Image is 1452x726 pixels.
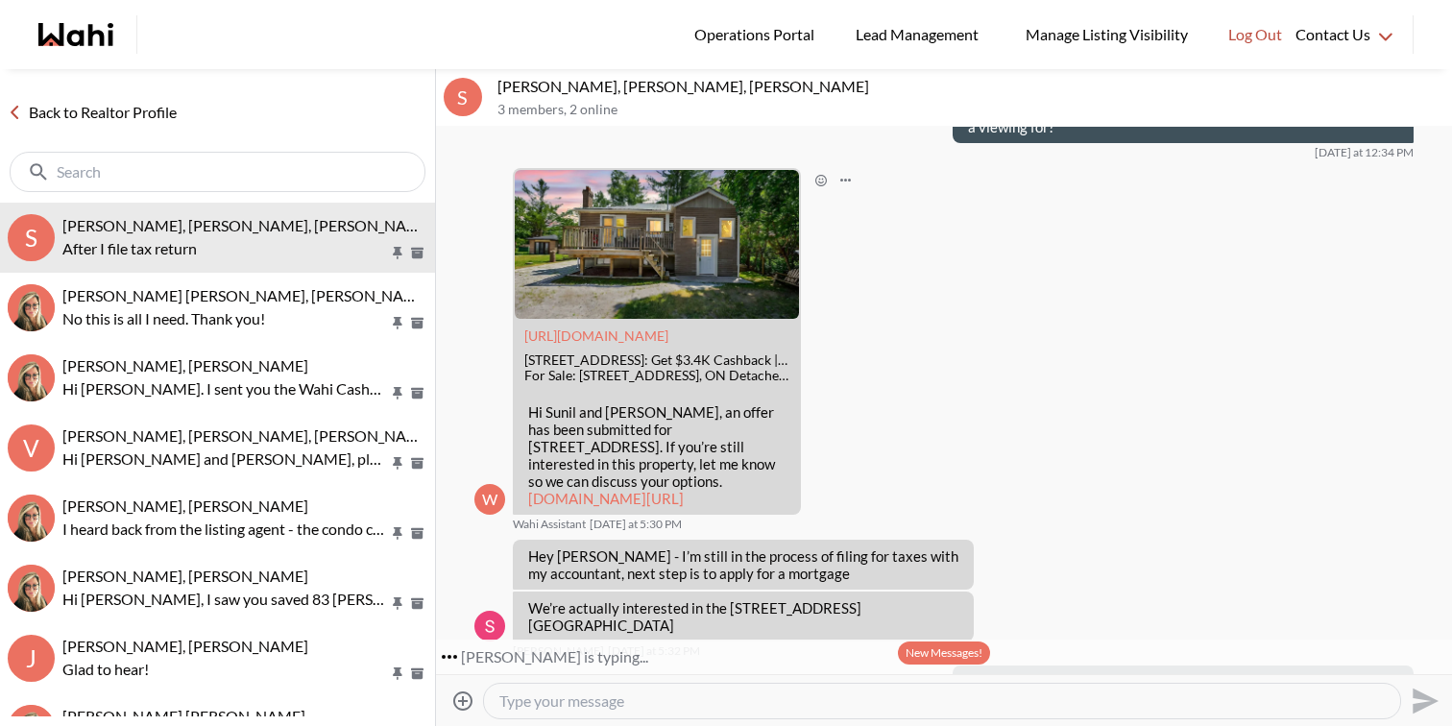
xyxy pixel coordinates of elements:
div: W [474,484,505,515]
button: Archive [407,595,427,612]
div: S [8,214,55,261]
div: S [444,78,482,116]
p: 3 members , 2 online [497,102,1444,118]
button: Open Reaction Selector [809,168,834,193]
div: Maria Awad, Barb [8,565,55,612]
img: S [474,611,505,641]
p: Hi [PERSON_NAME], I saw you saved 83 [PERSON_NAME] Terr in [GEOGRAPHIC_DATA]. Would you like to s... [62,588,389,611]
p: Hi [PERSON_NAME] and [PERSON_NAME], please disregard the last message. We’re currently looking in... [62,448,389,471]
span: [PERSON_NAME], [PERSON_NAME] [62,356,308,375]
button: Send [1401,679,1444,722]
div: J [8,635,55,682]
div: Sunil Murali [474,611,505,641]
div: V [8,424,55,472]
span: Wahi Assistant [513,517,586,532]
div: [STREET_ADDRESS]: Get $3.4K Cashback | Wahi [524,352,789,369]
button: Archive [407,525,427,542]
button: Open Message Actions Menu [834,168,859,193]
img: D [8,354,55,401]
span: [PERSON_NAME], [PERSON_NAME] [62,567,308,585]
p: I heard back from the listing agent - the condo corp has scheduled these improvements and it is n... [62,518,389,541]
span: [PERSON_NAME], [PERSON_NAME] [62,496,308,515]
span: [PERSON_NAME], [PERSON_NAME], [PERSON_NAME] [62,426,434,445]
a: Attachment [524,327,668,344]
img: M [8,565,55,612]
time: 2025-09-16T21:30:49.742Z [590,517,682,532]
span: Lead Management [856,22,985,47]
img: J [8,284,55,331]
button: Archive [407,385,427,401]
div: For Sale: [STREET_ADDRESS], ON Detached with $3.4K Cashback through Wahi Cashback. View 35 photos... [524,368,789,384]
span: Manage Listing Visibility [1020,22,1194,47]
img: V [8,495,55,542]
span: [PERSON_NAME] [PERSON_NAME] [62,707,305,725]
p: Hi [PERSON_NAME]. I sent you the Wahi Cashback Form to sign and if you could send me a VOID chequ... [62,377,389,400]
button: Pin [389,315,406,331]
span: Operations Portal [694,22,821,47]
div: [PERSON_NAME] is typing... [461,645,648,668]
button: Pin [389,595,406,612]
div: Jeremy Tod, Barbara [8,284,55,331]
span: [PERSON_NAME] [PERSON_NAME], [PERSON_NAME] [62,286,431,304]
img: 735 Pinegrove Ave, Innisfil, ON: Get $3.4K Cashback | Wahi [515,170,799,319]
span: Log Out [1228,22,1282,47]
p: Hey [PERSON_NAME] - I’m still in the process of filing for taxes with my accountant, next step is... [528,547,958,582]
a: [DOMAIN_NAME][URL] [528,490,684,507]
button: Archive [407,455,427,472]
button: Pin [389,245,406,261]
p: No this is all I need. Thank you! [62,307,389,330]
p: We’re actually interested in the [STREET_ADDRESS][GEOGRAPHIC_DATA] [528,599,958,634]
p: Hi Sunil and [PERSON_NAME], an offer has been submitted for [STREET_ADDRESS]. If you’re still int... [528,403,786,507]
p: After I file tax return [62,237,389,260]
button: Archive [407,245,427,261]
div: Volodymyr Vozniak, Barb [8,495,55,542]
button: Pin [389,385,406,401]
a: Wahi homepage [38,23,113,46]
button: Archive [407,315,427,331]
button: Pin [389,665,406,682]
div: David Rodriguez, Barbara [8,354,55,401]
p: Glad to hear! [62,658,389,681]
button: Pin [389,455,406,472]
span: [PERSON_NAME], [PERSON_NAME], [PERSON_NAME] [62,216,434,234]
button: Archive [407,665,427,682]
time: 2025-09-16T16:34:41.851Z [1315,145,1414,160]
button: Pin [389,525,406,542]
button: New Messages! [898,641,990,665]
p: [PERSON_NAME], [PERSON_NAME], [PERSON_NAME] [497,77,1444,96]
input: Search [57,162,382,181]
textarea: Type your message [499,691,1385,711]
span: [PERSON_NAME], [PERSON_NAME] [62,637,308,655]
